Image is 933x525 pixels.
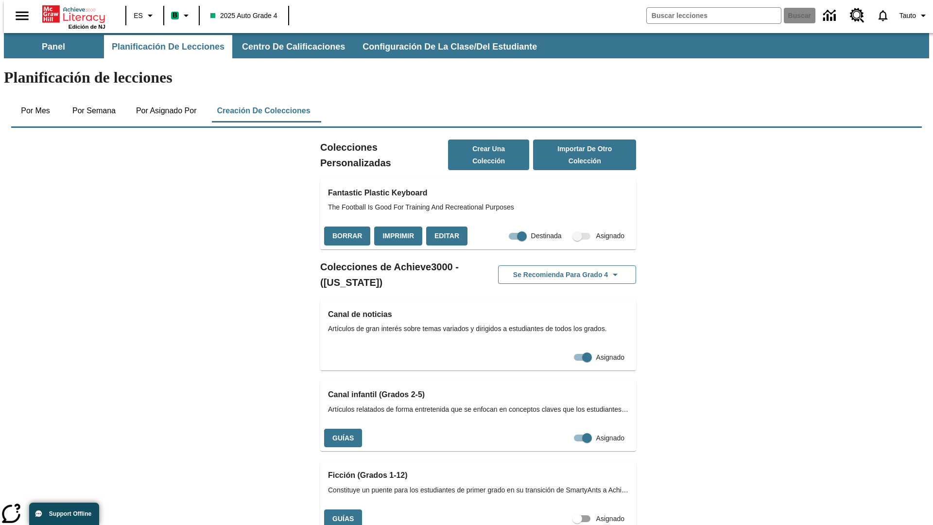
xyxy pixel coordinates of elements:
span: Planificación de lecciones [112,41,225,52]
button: Perfil/Configuración [896,7,933,24]
span: Edición de NJ [69,24,105,30]
span: Asignado [596,231,624,241]
button: Support Offline [29,503,99,525]
button: Guías [324,429,362,448]
span: Asignado [596,433,624,443]
h2: Colecciones Personalizadas [320,140,448,171]
div: Subbarra de navegación [4,35,546,58]
h3: Ficción (Grados 1-12) [328,469,628,482]
button: Centro de calificaciones [234,35,353,58]
span: Artículos de gran interés sobre temas variados y dirigidos a estudiantes de todos los grados. [328,324,628,334]
span: B [173,9,177,21]
span: 2025 Auto Grade 4 [210,11,277,21]
h1: Planificación de lecciones [4,69,929,87]
h2: Colecciones de Achieve3000 - ([US_STATE]) [320,259,478,290]
span: Panel [42,41,65,52]
a: Portada [42,4,105,24]
a: Notificaciones [870,3,896,28]
span: Asignado [596,352,624,363]
h3: Fantastic Plastic Keyboard [328,186,628,200]
span: Configuración de la clase/del estudiante [363,41,537,52]
button: Por asignado por [128,99,205,122]
span: Asignado [596,514,624,524]
div: Portada [42,3,105,30]
a: Centro de recursos, Se abrirá en una pestaña nueva. [844,2,870,29]
span: Support Offline [49,510,91,517]
button: Creación de colecciones [209,99,318,122]
span: The Football Is Good For Training And Recreational Purposes [328,202,628,212]
button: Abrir el menú lateral [8,1,36,30]
h3: Canal infantil (Grados 2-5) [328,388,628,402]
span: ES [134,11,143,21]
span: Centro de calificaciones [242,41,345,52]
button: Borrar [324,227,370,245]
button: Configuración de la clase/del estudiante [355,35,545,58]
button: Panel [5,35,102,58]
button: Editar [426,227,467,245]
span: Destinada [531,231,562,241]
button: Crear una colección [448,140,530,170]
button: Importar de otro Colección [533,140,636,170]
button: Por semana [65,99,123,122]
button: Se recomienda para Grado 4 [498,265,636,284]
a: Centro de información [817,2,844,29]
button: Lenguaje: ES, Selecciona un idioma [129,7,160,24]
span: Constituye un puente para los estudiantes de primer grado en su transición de SmartyAnts a Achiev... [328,485,628,495]
button: Boost El color de la clase es verde menta. Cambiar el color de la clase. [167,7,196,24]
input: Buscar campo [647,8,781,23]
button: Planificación de lecciones [104,35,232,58]
span: Artículos relatados de forma entretenida que se enfocan en conceptos claves que los estudiantes a... [328,404,628,415]
button: Imprimir, Se abrirá en una ventana nueva [374,227,422,245]
h3: Canal de noticias [328,308,628,321]
button: Por mes [11,99,60,122]
span: Tauto [899,11,916,21]
div: Subbarra de navegación [4,33,929,58]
